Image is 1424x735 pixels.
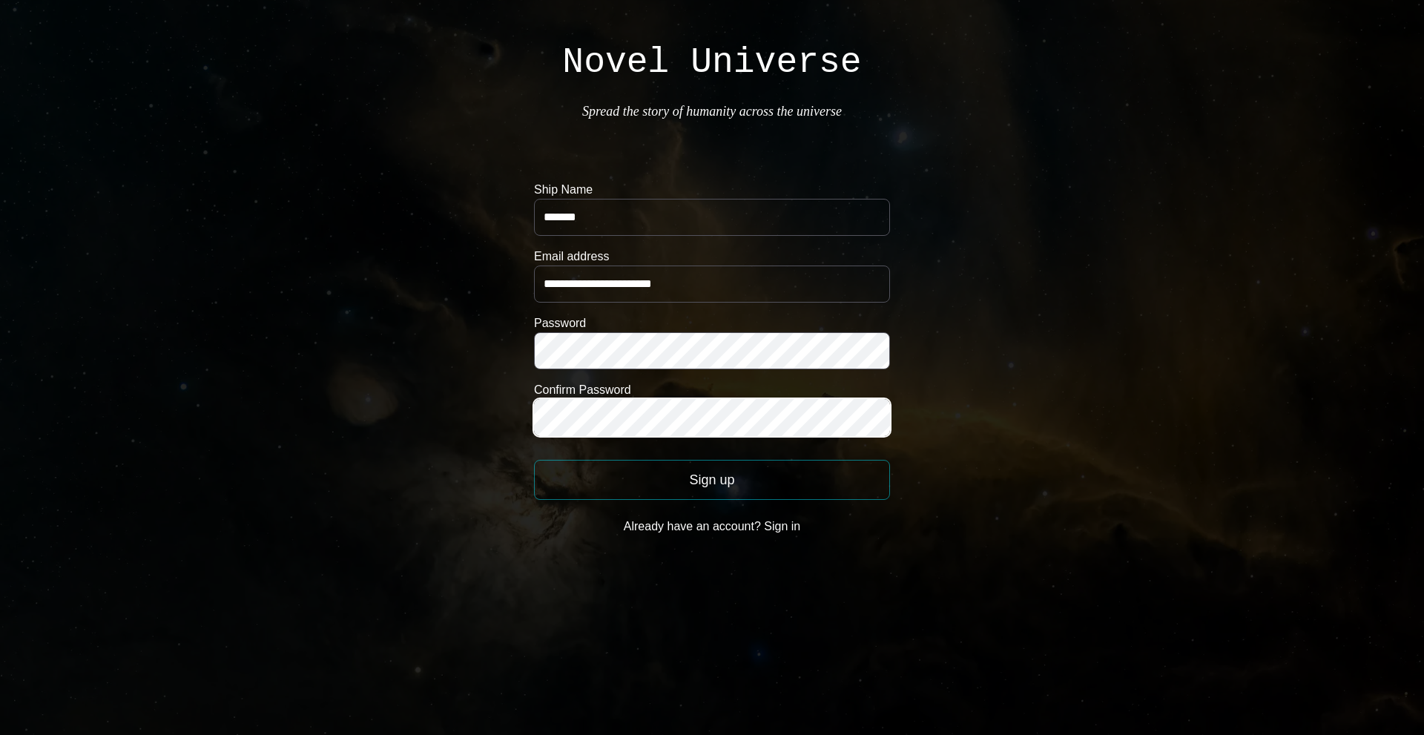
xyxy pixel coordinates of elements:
[534,512,890,541] button: Already have an account? Sign in
[534,381,890,399] label: Confirm Password
[582,101,842,122] p: Spread the story of humanity across the universe
[534,460,890,500] button: Sign up
[534,248,890,266] label: Email address
[534,181,890,199] label: Ship Name
[534,314,890,332] label: Password
[562,45,861,80] h1: Novel Universe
